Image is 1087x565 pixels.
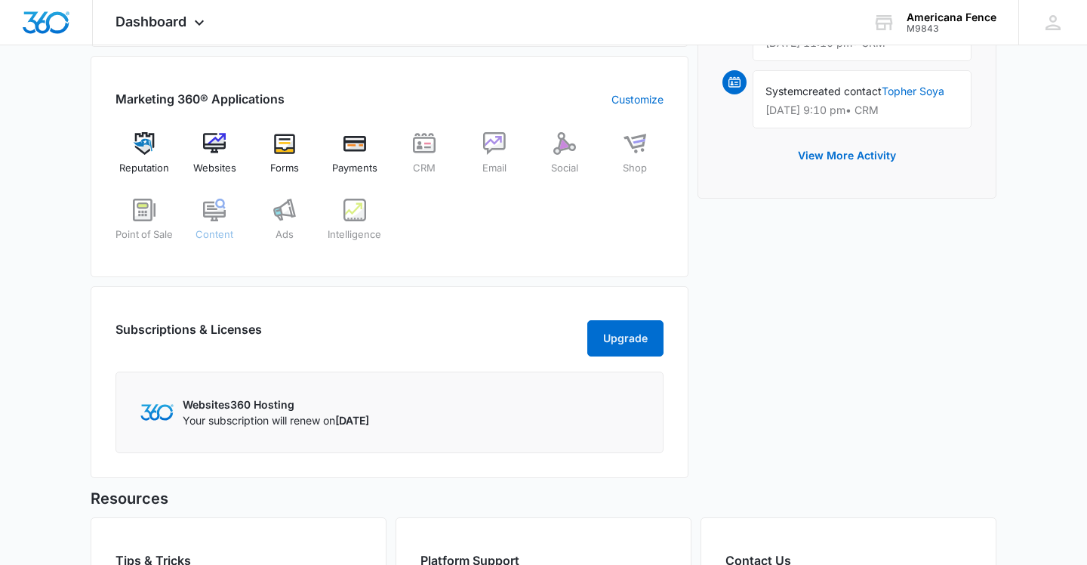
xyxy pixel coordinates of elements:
a: Email [466,132,524,187]
span: Social [551,161,578,176]
a: Customize [611,91,664,107]
span: [DATE] [335,414,369,427]
a: CRM [396,132,454,187]
div: account id [907,23,996,34]
span: Websites [193,161,236,176]
a: Topher Soya [882,85,944,97]
button: Upgrade [587,320,664,357]
span: Intelligence [328,227,381,242]
span: created contact [802,85,882,97]
span: Payments [332,161,377,176]
span: System [765,85,802,97]
span: Ads [276,227,294,242]
a: Social [536,132,594,187]
h2: Marketing 360® Applications [115,90,285,108]
h2: Subscriptions & Licenses [115,320,262,350]
span: Content [196,227,233,242]
span: Forms [270,161,299,176]
a: Forms [256,132,314,187]
span: Email [482,161,507,176]
span: Point of Sale [115,227,173,242]
img: Marketing 360 Logo [140,404,174,420]
p: Websites360 Hosting [183,397,369,412]
span: CRM [413,161,436,176]
p: [DATE] 11:10 pm • CRM [765,38,959,48]
a: Intelligence [325,199,383,253]
p: Your subscription will renew on [183,412,369,428]
a: Content [186,199,244,253]
a: Ads [256,199,314,253]
div: account name [907,11,996,23]
a: Shop [605,132,664,187]
span: Dashboard [115,14,186,29]
a: Websites [186,132,244,187]
a: Point of Sale [115,199,174,253]
a: Reputation [115,132,174,187]
h5: Resources [91,487,996,510]
a: Payments [325,132,383,187]
button: View More Activity [783,137,911,174]
span: Shop [623,161,647,176]
span: Reputation [119,161,169,176]
p: [DATE] 9:10 pm • CRM [765,105,959,116]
